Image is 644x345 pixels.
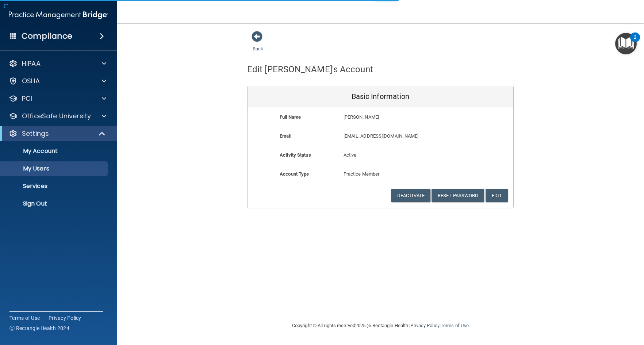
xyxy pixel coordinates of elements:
[344,113,460,122] p: [PERSON_NAME]
[22,31,72,41] h4: Compliance
[391,189,430,202] button: Deactivate
[344,170,418,179] p: Practice Member
[253,37,263,51] a: Back
[22,59,41,68] p: HIPAA
[344,132,460,141] p: [EMAIL_ADDRESS][DOMAIN_NAME]
[486,189,508,202] button: Edit
[280,133,291,139] b: Email
[9,325,69,332] span: Ⓒ Rectangle Health 2024
[634,37,636,47] div: 2
[22,129,49,138] p: Settings
[280,152,311,158] b: Activity Status
[9,8,108,22] img: PMB logo
[5,147,104,155] p: My Account
[5,200,104,207] p: Sign Out
[5,165,104,172] p: My Users
[410,323,439,328] a: Privacy Policy
[247,65,373,74] h4: Edit [PERSON_NAME]'s Account
[49,314,81,322] a: Privacy Policy
[344,151,418,160] p: Active
[5,183,104,190] p: Services
[22,112,91,120] p: OfficeSafe University
[280,114,301,120] b: Full Name
[615,33,637,54] button: Open Resource Center, 2 new notifications
[9,59,106,68] a: HIPAA
[432,189,484,202] button: Reset Password
[247,314,514,337] div: Copyright © All rights reserved 2025 @ Rectangle Health | |
[280,171,309,177] b: Account Type
[9,129,106,138] a: Settings
[248,86,513,107] div: Basic Information
[9,77,106,85] a: OSHA
[9,314,40,322] a: Terms of Use
[518,293,635,322] iframe: Drift Widget Chat Controller
[9,94,106,103] a: PCI
[22,77,40,85] p: OSHA
[9,112,106,120] a: OfficeSafe University
[441,323,469,328] a: Terms of Use
[22,94,32,103] p: PCI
